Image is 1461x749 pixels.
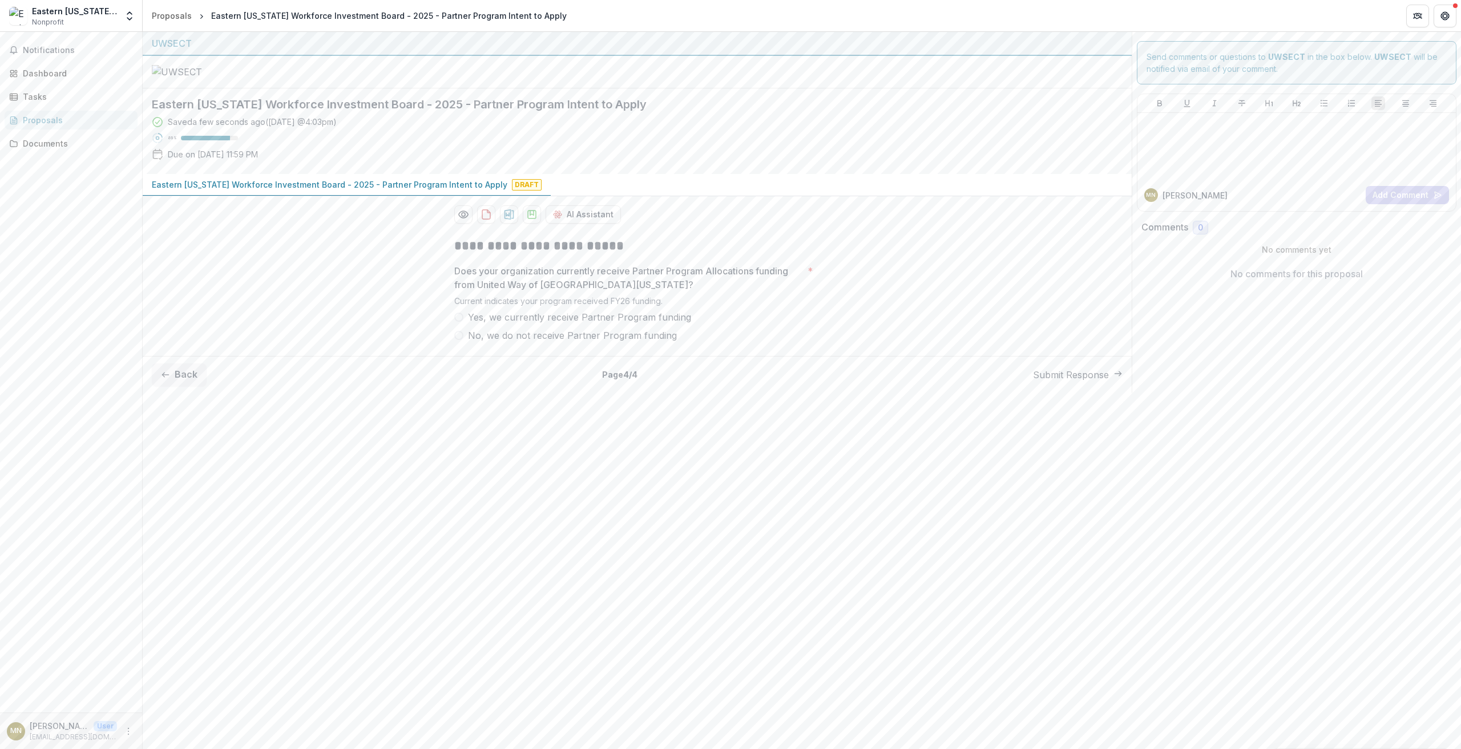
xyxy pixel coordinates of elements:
[9,7,27,25] img: Eastern Connecticut Workforce Investment Board
[168,148,258,160] p: Due on [DATE] 11:59 PM
[1426,96,1440,110] button: Align Right
[1268,52,1305,62] strong: UWSECT
[94,721,117,731] p: User
[454,205,473,224] button: Preview 3a0fde19-08fa-46cc-8fc3-797bca59f669-0.pdf
[32,5,117,17] div: Eastern [US_STATE] Workforce Investment Board
[1371,96,1385,110] button: Align Left
[5,64,138,83] a: Dashboard
[168,116,337,128] div: Saved a few seconds ago ( [DATE] @ 4:03pm )
[477,205,495,224] button: download-proposal
[152,179,507,191] p: Eastern [US_STATE] Workforce Investment Board - 2025 - Partner Program Intent to Apply
[10,727,22,735] div: Michael Nogelo
[468,329,677,342] span: No, we do not receive Partner Program funding
[1290,96,1303,110] button: Heading 2
[602,369,637,380] p: Page 4 / 4
[454,264,803,291] p: Does your organization currently receive Partner Program Allocations funding from United Way of [...
[1366,186,1449,204] button: Add Comment
[1163,189,1228,201] p: [PERSON_NAME]
[1180,96,1194,110] button: Underline
[32,17,64,27] span: Nonprofit
[5,111,138,129] a: Proposals
[1198,223,1203,233] span: 0
[1345,96,1358,110] button: Ordered List
[5,134,138,153] a: Documents
[1406,5,1429,27] button: Partners
[1153,96,1167,110] button: Bold
[1434,5,1456,27] button: Get Help
[122,5,138,27] button: Open entity switcher
[1033,368,1123,382] button: Submit Response
[1262,96,1276,110] button: Heading 1
[1235,96,1249,110] button: Strike
[1374,52,1411,62] strong: UWSECT
[23,46,133,55] span: Notifications
[523,205,541,224] button: download-proposal
[1137,41,1457,84] div: Send comments or questions to in the box below. will be notified via email of your comment.
[1317,96,1331,110] button: Bullet List
[23,67,128,79] div: Dashboard
[152,65,266,79] img: UWSECT
[468,310,691,324] span: Yes, we currently receive Partner Program funding
[546,205,621,224] button: AI Assistant
[5,41,138,59] button: Notifications
[168,134,176,142] p: 86 %
[152,363,207,386] button: Back
[1141,222,1188,233] h2: Comments
[23,91,128,103] div: Tasks
[30,720,89,732] p: [PERSON_NAME]
[147,7,196,24] a: Proposals
[5,87,138,106] a: Tasks
[30,732,117,742] p: [EMAIL_ADDRESS][DOMAIN_NAME]
[23,137,128,149] div: Documents
[211,10,567,22] div: Eastern [US_STATE] Workforce Investment Board - 2025 - Partner Program Intent to Apply
[512,179,542,191] span: Draft
[1146,192,1156,198] div: Michael Nogelo
[1230,267,1363,281] p: No comments for this proposal
[1208,96,1221,110] button: Italicize
[1141,244,1452,256] p: No comments yet
[23,114,128,126] div: Proposals
[152,37,1123,50] div: UWSECT
[500,205,518,224] button: download-proposal
[122,724,135,738] button: More
[454,296,820,310] div: Current indicates your program received FY26 funding.
[152,98,1104,111] h2: Eastern [US_STATE] Workforce Investment Board - 2025 - Partner Program Intent to Apply
[152,10,192,22] div: Proposals
[1399,96,1412,110] button: Align Center
[147,7,571,24] nav: breadcrumb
